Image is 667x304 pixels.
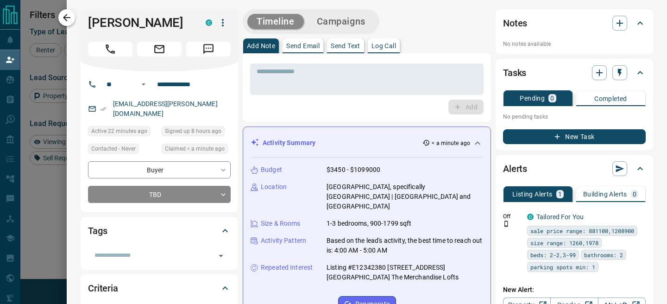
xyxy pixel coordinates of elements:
div: Thu Aug 14 2025 [162,144,231,157]
p: [GEOGRAPHIC_DATA], specifically [GEOGRAPHIC_DATA] | [GEOGRAPHIC_DATA] and [GEOGRAPHIC_DATA] [327,182,483,211]
button: Timeline [247,14,304,29]
span: Active 22 minutes ago [91,127,147,136]
a: [EMAIL_ADDRESS][PERSON_NAME][DOMAIN_NAME] [113,100,218,117]
button: Open [138,79,149,90]
h2: Tasks [503,65,526,80]
span: Email [137,42,182,57]
p: Add Note [247,43,275,49]
span: parking spots min: 1 [530,262,595,272]
p: Based on the lead's activity, the best time to reach out is: 4:00 AM - 5:00 AM [327,236,483,255]
div: Buyer [88,161,231,178]
button: Open [214,249,227,262]
div: Tags [88,220,231,242]
p: Size & Rooms [261,219,301,228]
p: Activity Summary [263,138,315,148]
p: Budget [261,165,282,175]
p: 1 [558,191,562,197]
svg: Push Notification Only [503,221,510,227]
p: Off [503,212,522,221]
div: condos.ca [206,19,212,26]
p: Repeated Interest [261,263,313,272]
svg: Email Verified [100,106,107,112]
p: New Alert: [503,285,646,295]
span: beds: 2-2,3-99 [530,250,576,260]
h1: [PERSON_NAME] [88,15,192,30]
p: Completed [594,95,627,102]
span: bathrooms: 2 [584,250,623,260]
h2: Notes [503,16,527,31]
p: < a minute ago [432,139,470,147]
p: 0 [633,191,636,197]
p: Location [261,182,287,192]
div: TBD [88,186,231,203]
span: Claimed < a minute ago [165,144,225,153]
a: Tailored For You [536,213,584,221]
h2: Alerts [503,161,527,176]
p: Building Alerts [583,191,627,197]
p: Listing Alerts [512,191,553,197]
p: Listing #E12342380 [STREET_ADDRESS][GEOGRAPHIC_DATA] The Merchandise Lofts [327,263,483,282]
div: Notes [503,12,646,34]
span: sale price range: 881100,1208900 [530,226,634,235]
p: Pending [520,95,545,101]
span: Signed up 8 hours ago [165,127,221,136]
p: No pending tasks [503,110,646,124]
button: New Task [503,129,646,144]
p: $3450 - $1099000 [327,165,380,175]
div: Alerts [503,158,646,180]
div: Wed Aug 13 2025 [162,126,231,139]
p: Activity Pattern [261,236,306,246]
p: No notes available [503,40,646,48]
span: size range: 1260,1978 [530,238,598,247]
span: Contacted - Never [91,144,136,153]
div: Activity Summary< a minute ago [251,134,483,152]
p: 0 [550,95,554,101]
div: Tasks [503,62,646,84]
div: Criteria [88,277,231,299]
p: Log Call [371,43,396,49]
div: condos.ca [527,214,534,220]
p: Send Text [331,43,360,49]
div: Thu Aug 14 2025 [88,126,157,139]
h2: Criteria [88,281,118,296]
span: Call [88,42,132,57]
p: 1-3 bedrooms, 900-1799 sqft [327,219,412,228]
h2: Tags [88,223,107,238]
p: Send Email [286,43,320,49]
button: Campaigns [308,14,375,29]
span: Message [186,42,231,57]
